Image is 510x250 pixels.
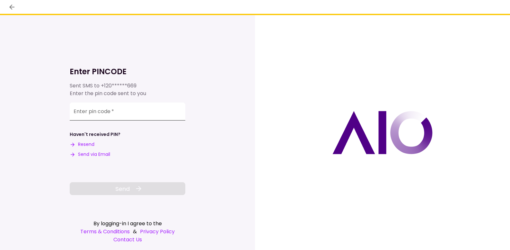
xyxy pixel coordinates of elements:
div: & [70,228,185,236]
button: Send [70,182,185,195]
a: Terms & Conditions [80,228,130,236]
div: Haven't received PIN? [70,131,120,138]
a: Privacy Policy [140,228,175,236]
h1: Enter PINCODE [70,67,185,77]
img: AIO logo [332,111,433,154]
div: By logging-in I agree to the [70,219,185,228]
a: Contact Us [70,236,185,244]
span: Send [115,184,130,193]
button: Resend [70,141,94,148]
div: Sent SMS to Enter the pin code sent to you [70,82,185,97]
button: back [6,2,17,13]
button: Send via Email [70,151,110,158]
